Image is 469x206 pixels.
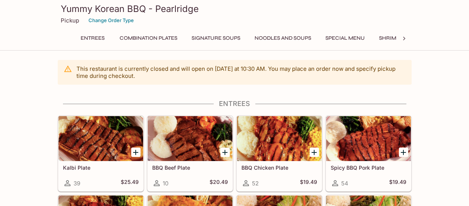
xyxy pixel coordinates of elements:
[58,116,144,191] a: Kalbi Plate39$25.49
[220,148,230,157] button: Add BBQ Beef Plate
[310,148,319,157] button: Add BBQ Chicken Plate
[121,179,139,188] h5: $25.49
[237,116,322,161] div: BBQ Chicken Plate
[250,33,315,43] button: Noodles and Soups
[210,179,228,188] h5: $20.49
[76,33,109,43] button: Entrees
[152,164,228,171] h5: BBQ Beef Plate
[187,33,244,43] button: Signature Soups
[63,164,139,171] h5: Kalbi Plate
[399,148,408,157] button: Add Spicy BBQ Pork Plate
[115,33,181,43] button: Combination Plates
[61,3,409,15] h3: Yummy Korean BBQ - Pearlridge
[331,164,406,171] h5: Spicy BBQ Pork Plate
[252,180,259,187] span: 52
[148,116,232,161] div: BBQ Beef Plate
[163,180,168,187] span: 10
[326,116,411,191] a: Spicy BBQ Pork Plate54$19.49
[76,65,406,79] p: This restaurant is currently closed and will open on [DATE] at 10:30 AM . You may place an order ...
[147,116,233,191] a: BBQ Beef Plate10$20.49
[241,164,317,171] h5: BBQ Chicken Plate
[375,33,429,43] button: Shrimp Combos
[341,180,348,187] span: 54
[389,179,406,188] h5: $19.49
[61,17,79,24] p: Pickup
[58,116,143,161] div: Kalbi Plate
[237,116,322,191] a: BBQ Chicken Plate52$19.49
[58,100,412,108] h4: Entrees
[326,116,411,161] div: Spicy BBQ Pork Plate
[131,148,141,157] button: Add Kalbi Plate
[300,179,317,188] h5: $19.49
[85,15,137,26] button: Change Order Type
[73,180,80,187] span: 39
[321,33,369,43] button: Special Menu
